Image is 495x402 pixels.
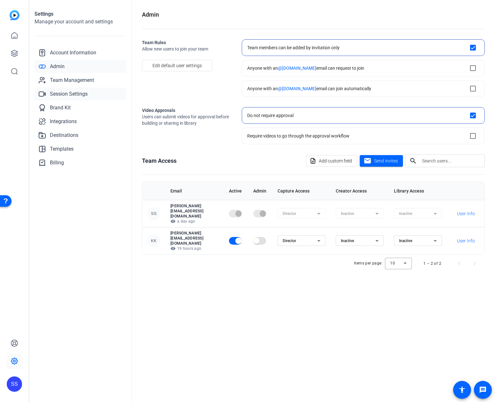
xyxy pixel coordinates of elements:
[50,63,65,70] span: Admin
[50,104,71,112] span: Brand Kit
[35,18,126,26] h2: Manage your account and settings
[283,239,296,243] span: Director
[142,39,232,46] h2: Team Rules
[170,246,219,251] p: 19 hours ago
[278,86,316,91] span: @[DOMAIN_NAME]
[272,182,331,200] th: Capture Access
[247,65,364,71] div: Anyone with an email can request to join
[389,182,447,200] th: Library Access
[399,239,412,243] span: Inactive
[142,60,212,71] button: Edit default user settings
[35,74,126,87] a: Team Management
[170,219,176,224] mat-icon: visibility
[423,260,441,267] div: 1 – 2 of 2
[170,203,219,219] p: [PERSON_NAME][EMAIL_ADDRESS][DOMAIN_NAME]
[405,157,421,165] mat-icon: search
[35,60,126,73] a: Admin
[142,156,177,165] h1: Team Access
[458,386,466,394] mat-icon: accessibility
[35,10,126,18] h1: Settings
[35,129,126,142] a: Destinations
[50,76,94,84] span: Team Management
[50,49,96,57] span: Account Information
[142,46,232,52] span: Allow new users to join your team
[479,386,487,394] mat-icon: message
[457,210,475,217] span: User Info
[278,66,316,71] span: @[DOMAIN_NAME]
[247,133,350,139] div: Require videos to go through the approval workflow
[306,155,357,167] button: Add custom field
[422,157,480,165] input: Search users...
[142,107,232,114] h2: Video Approvals
[319,155,352,167] span: Add custom field
[247,112,294,119] div: Do not require approval
[50,159,64,167] span: Billing
[35,88,126,100] a: Session Settings
[170,231,219,246] p: [PERSON_NAME][EMAIL_ADDRESS][DOMAIN_NAME]
[364,157,372,165] mat-icon: mail
[50,145,74,153] span: Templates
[467,256,482,271] button: Next page
[35,101,126,114] a: Brand Kit
[153,59,202,72] span: Edit default user settings
[341,239,354,243] span: Inactive
[354,260,382,266] div: Items per page:
[452,235,479,247] button: User Info
[360,155,403,167] button: Send invites
[147,207,160,220] div: SS
[10,10,20,20] img: blue-gradient.svg
[331,182,389,200] th: Creator Access
[247,44,340,51] div: Team members can be added by invitation only
[147,234,160,247] div: KK
[142,10,159,19] h1: Admin
[248,182,272,200] th: Admin
[50,90,88,98] span: Session Settings
[224,182,248,200] th: Active
[35,143,126,155] a: Templates
[452,208,479,219] button: User Info
[50,131,78,139] span: Destinations
[142,114,232,126] span: Users can submit videos for approval before building or sharing in library
[35,46,126,59] a: Account Information
[170,246,176,251] mat-icon: visibility
[457,238,475,244] span: User Info
[35,115,126,128] a: Integrations
[7,376,22,392] div: SS
[247,85,371,92] div: Anyone with an email can join automatically
[452,256,467,271] button: Previous page
[165,182,224,200] th: Email
[50,118,77,125] span: Integrations
[170,219,219,224] p: a day ago
[374,158,398,164] span: Send invites
[35,156,126,169] a: Billing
